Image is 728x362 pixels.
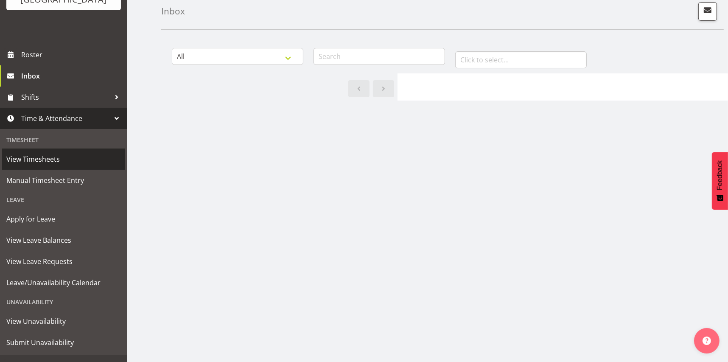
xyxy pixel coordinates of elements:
[21,48,123,61] span: Roster
[373,80,394,97] a: Next page
[2,311,125,332] a: View Unavailability
[716,160,724,190] span: Feedback
[2,149,125,170] a: View Timesheets
[21,70,123,82] span: Inbox
[21,112,110,125] span: Time & Attendance
[2,191,125,208] div: Leave
[2,332,125,353] a: Submit Unavailability
[6,255,121,268] span: View Leave Requests
[6,336,121,349] span: Submit Unavailability
[2,251,125,272] a: View Leave Requests
[314,48,445,65] input: Search
[348,80,370,97] a: Previous page
[703,337,711,345] img: help-xxl-2.png
[2,272,125,293] a: Leave/Unavailability Calendar
[6,234,121,247] span: View Leave Balances
[6,174,121,187] span: Manual Timesheet Entry
[2,230,125,251] a: View Leave Balances
[161,6,185,16] h4: Inbox
[2,131,125,149] div: Timesheet
[712,152,728,210] button: Feedback - Show survey
[455,51,587,68] input: Click to select...
[21,91,110,104] span: Shifts
[6,153,121,166] span: View Timesheets
[6,213,121,225] span: Apply for Leave
[2,293,125,311] div: Unavailability
[6,276,121,289] span: Leave/Unavailability Calendar
[2,170,125,191] a: Manual Timesheet Entry
[2,208,125,230] a: Apply for Leave
[6,315,121,328] span: View Unavailability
